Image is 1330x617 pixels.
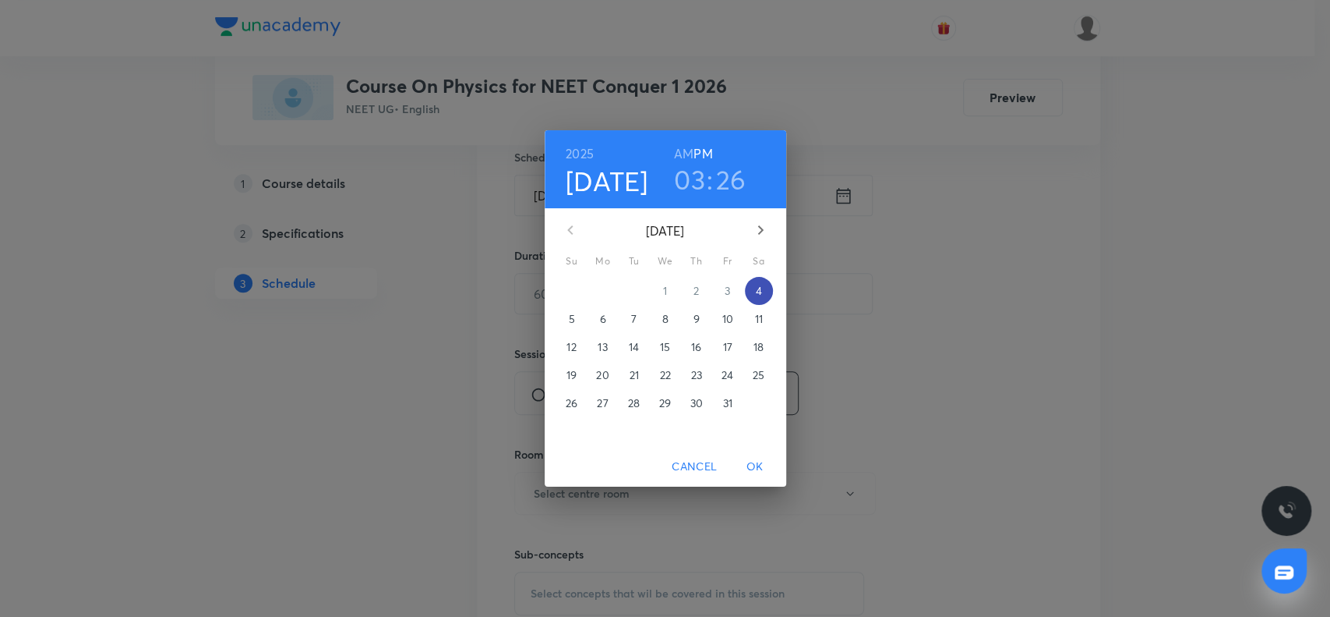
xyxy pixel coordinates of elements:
[721,311,732,327] p: 10
[753,339,764,355] p: 18
[558,361,586,389] button: 19
[714,389,742,417] button: 31
[754,311,762,327] p: 11
[558,254,586,269] span: Su
[730,452,780,481] button: OK
[745,333,773,361] button: 18
[674,143,693,165] button: AM
[651,389,679,417] button: 29
[745,254,773,269] span: Sa
[683,333,711,361] button: 16
[674,163,705,196] button: 03
[683,305,711,333] button: 9
[629,367,638,383] p: 21
[566,339,576,355] p: 12
[596,367,609,383] p: 20
[714,305,742,333] button: 10
[690,367,701,383] p: 23
[693,311,699,327] p: 9
[736,457,774,477] span: OK
[651,305,679,333] button: 8
[651,254,679,269] span: We
[683,389,711,417] button: 30
[716,163,746,196] button: 26
[721,367,733,383] p: 24
[714,333,742,361] button: 17
[599,311,605,327] p: 6
[598,339,607,355] p: 13
[659,395,671,411] p: 29
[665,452,723,481] button: Cancel
[628,395,640,411] p: 28
[589,305,617,333] button: 6
[755,283,761,299] p: 4
[589,389,617,417] button: 27
[597,395,608,411] p: 27
[661,311,668,327] p: 8
[745,305,773,333] button: 11
[707,163,713,196] h3: :
[651,333,679,361] button: 15
[620,389,648,417] button: 28
[714,361,742,389] button: 24
[558,333,586,361] button: 12
[660,339,670,355] p: 15
[745,277,773,305] button: 4
[651,361,679,389] button: 22
[722,339,732,355] p: 17
[566,143,594,165] button: 2025
[683,254,711,269] span: Th
[620,361,648,389] button: 21
[745,361,773,389] button: 25
[691,339,701,355] p: 16
[589,222,742,240] p: [DATE]
[690,395,702,411] p: 30
[568,311,574,327] p: 5
[629,339,639,355] p: 14
[589,333,617,361] button: 13
[589,254,617,269] span: Mo
[620,254,648,269] span: Tu
[566,165,648,197] button: [DATE]
[589,361,617,389] button: 20
[722,395,732,411] p: 31
[672,457,717,477] span: Cancel
[620,333,648,361] button: 14
[659,367,670,383] p: 22
[558,305,586,333] button: 5
[753,367,764,383] p: 25
[620,305,648,333] button: 7
[631,311,637,327] p: 7
[566,367,577,383] p: 19
[683,361,711,389] button: 23
[566,395,577,411] p: 26
[693,143,712,165] button: PM
[558,389,586,417] button: 26
[714,254,742,269] span: Fr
